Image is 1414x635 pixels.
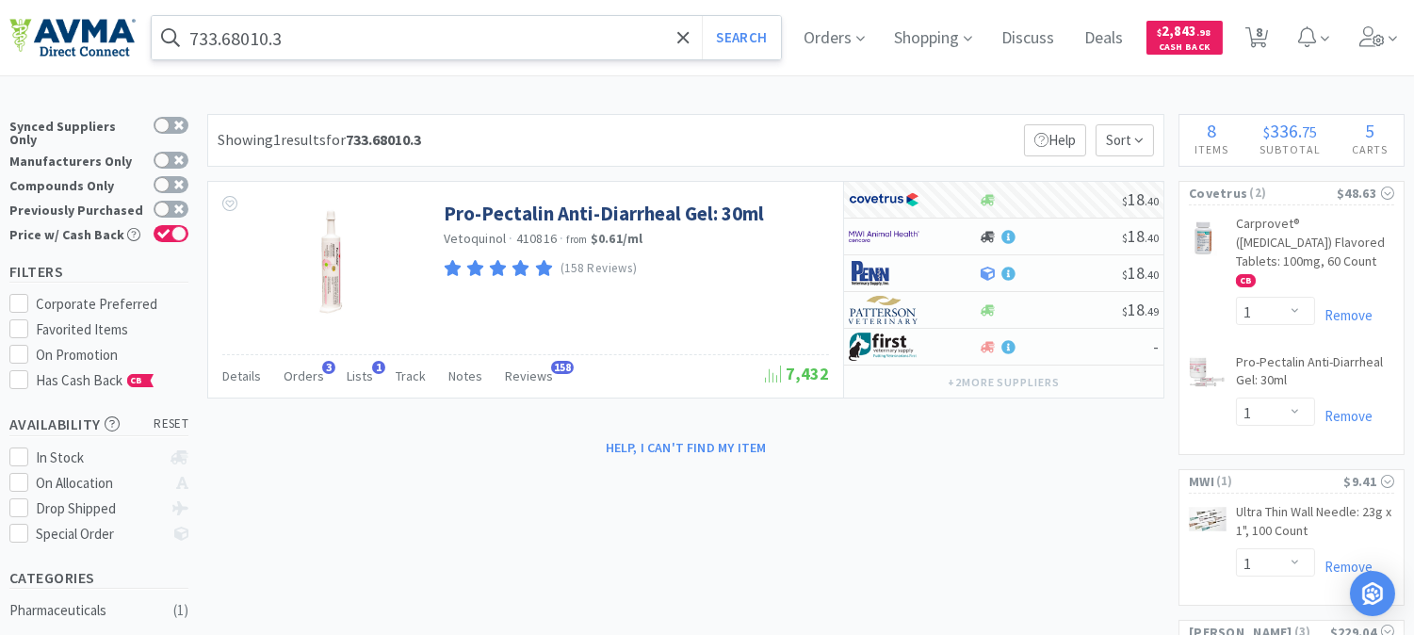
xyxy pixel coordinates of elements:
[1214,472,1344,491] span: ( 1 )
[702,16,780,59] button: Search
[1078,30,1131,47] a: Deals
[849,222,919,251] img: f6b2451649754179b5b4e0c70c3f7cb0_2.png
[448,367,482,384] span: Notes
[567,233,588,246] span: from
[9,176,144,192] div: Compounds Only
[269,201,392,323] img: bff9a260a0ee45ceb414de9f46691862_242195.jpeg
[1337,140,1404,158] h4: Carts
[1096,124,1154,156] span: Sort
[594,431,778,464] button: Help, I can't find my item
[9,567,188,589] h5: Categories
[1237,275,1255,286] span: CB
[1122,268,1128,282] span: $
[1122,304,1128,318] span: $
[284,367,324,384] span: Orders
[322,361,335,374] span: 3
[1303,122,1318,141] span: 75
[1344,471,1395,492] div: $9.41
[505,367,553,384] span: Reviews
[1315,306,1373,324] a: Remove
[37,293,189,316] div: Corporate Preferred
[37,472,162,495] div: On Allocation
[1244,140,1337,158] h4: Subtotal
[9,18,136,57] img: e4e33dab9f054f5782a47901c742baa9_102.png
[1122,188,1159,210] span: 18
[37,371,154,389] span: Has Cash Back
[1122,299,1159,320] span: 18
[849,333,919,361] img: 67d67680309e4a0bb49a5ff0391dcc42_6.png
[9,599,162,622] div: Pharmaceuticals
[1146,12,1223,63] a: $2,843.98Cash Back
[9,201,144,217] div: Previously Purchased
[1145,194,1159,208] span: . 40
[1238,32,1276,49] a: 8
[1122,262,1159,284] span: 18
[128,375,147,386] span: CB
[1271,119,1299,142] span: 336
[591,230,643,247] strong: $0.61 / ml
[1337,183,1394,204] div: $48.63
[37,447,162,469] div: In Stock
[1189,183,1247,204] span: Covetrus
[37,318,189,341] div: Favorited Items
[1122,194,1128,208] span: $
[1315,407,1373,425] a: Remove
[1236,353,1394,398] a: Pro-Pectalin Anti-Diarrheal Gel: 30ml
[1208,119,1217,142] span: 8
[1189,507,1227,531] img: 73ffc936dea74002a875b20196faa2d0_10522.png
[1236,503,1394,547] a: Ultra Thin Wall Needle: 23g x 1", 100 Count
[1315,558,1373,576] a: Remove
[1158,42,1211,55] span: Cash Back
[1158,22,1211,40] span: 2,843
[849,259,919,287] img: e1133ece90fa4a959c5ae41b0808c578_9.png
[37,523,162,545] div: Special Order
[1236,215,1394,296] a: Carprovet® ([MEDICAL_DATA]) Flavored Tablets: 100mg, 60 Count CB
[222,367,261,384] span: Details
[1145,304,1159,318] span: . 49
[510,230,513,247] span: ·
[346,130,421,149] strong: 733.68010.3
[1189,357,1227,387] img: fc470b663d36480182d6e84a75f24167_31043.png
[9,414,188,435] h5: Availability
[1366,119,1375,142] span: 5
[1179,140,1244,158] h4: Items
[9,152,144,168] div: Manufacturers Only
[1145,231,1159,245] span: . 40
[396,367,426,384] span: Track
[1153,335,1159,357] span: -
[1145,268,1159,282] span: . 40
[938,369,1069,396] button: +2more suppliers
[372,361,385,374] span: 1
[37,344,189,366] div: On Promotion
[551,361,574,374] span: 158
[1264,122,1271,141] span: $
[1024,124,1086,156] p: Help
[1189,471,1214,492] span: MWI
[347,367,373,384] span: Lists
[37,497,162,520] div: Drop Shipped
[561,259,638,279] p: (158 Reviews)
[560,230,563,247] span: ·
[173,599,188,622] div: ( 1 )
[1244,122,1337,140] div: .
[1158,26,1162,39] span: $
[1122,231,1128,245] span: $
[9,261,188,283] h5: Filters
[9,225,144,241] div: Price w/ Cash Back
[995,30,1063,47] a: Discuss
[1350,571,1395,616] div: Open Intercom Messenger
[218,128,421,153] div: Showing 1 results
[1189,219,1217,256] img: 5243c7a7fe4c428ebd95cb44b7b313ef_754156.png
[152,16,781,59] input: Search by item, sku, manufacturer, ingredient, size...
[9,117,144,146] div: Synced Suppliers Only
[154,415,189,434] span: reset
[765,363,829,384] span: 7,432
[444,230,507,247] a: Vetoquinol
[516,230,558,247] span: 410816
[1247,184,1337,203] span: ( 2 )
[326,130,421,149] span: for
[1122,225,1159,247] span: 18
[1197,26,1211,39] span: . 98
[444,201,764,226] a: Pro-Pectalin Anti-Diarrheal Gel: 30ml
[849,186,919,214] img: 77fca1acd8b6420a9015268ca798ef17_1.png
